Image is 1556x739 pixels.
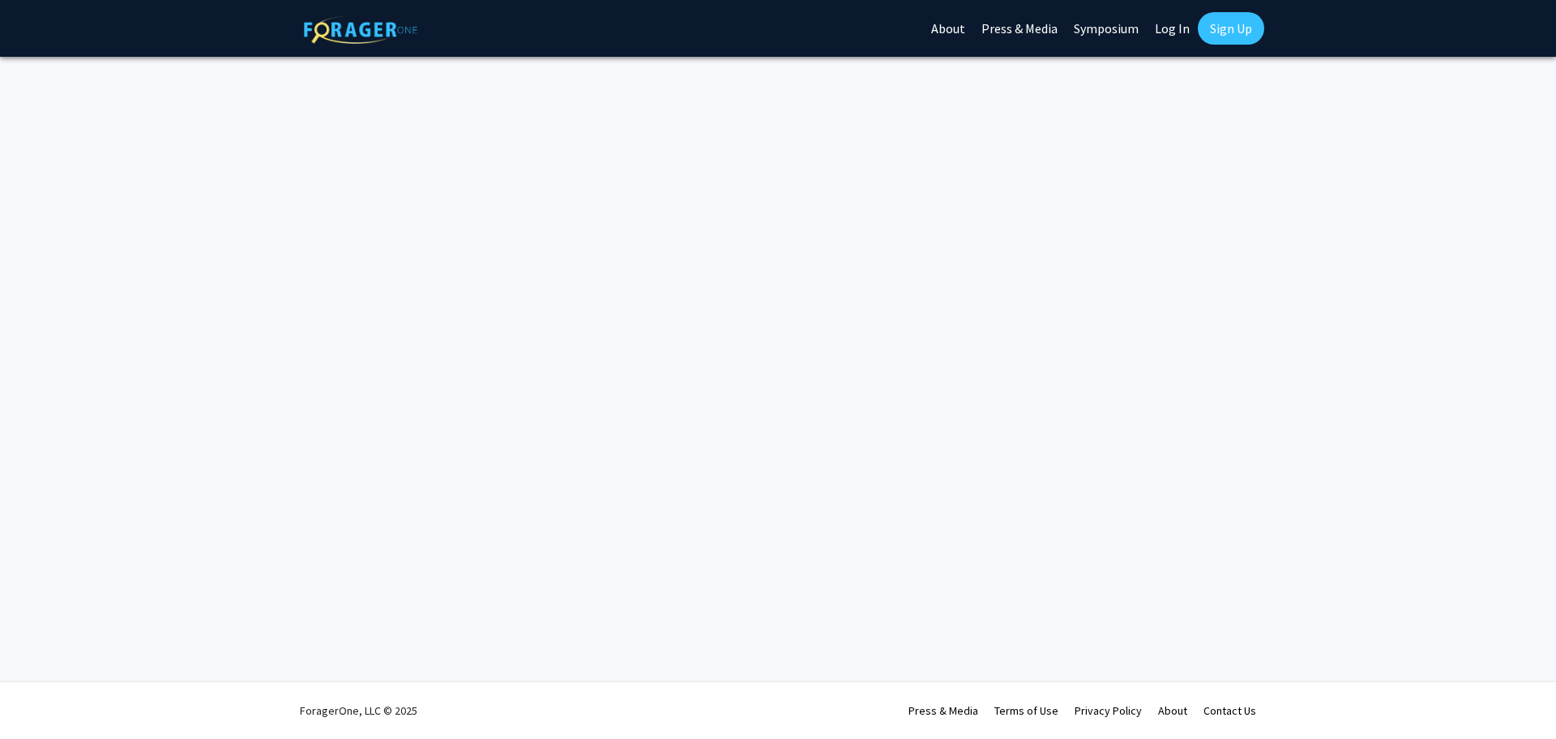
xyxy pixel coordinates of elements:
a: About [1158,703,1187,718]
a: Privacy Policy [1075,703,1142,718]
img: ForagerOne Logo [304,15,417,44]
a: Sign Up [1198,12,1264,45]
a: Press & Media [908,703,978,718]
div: ForagerOne, LLC © 2025 [300,682,417,739]
a: Contact Us [1203,703,1256,718]
a: Terms of Use [994,703,1058,718]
